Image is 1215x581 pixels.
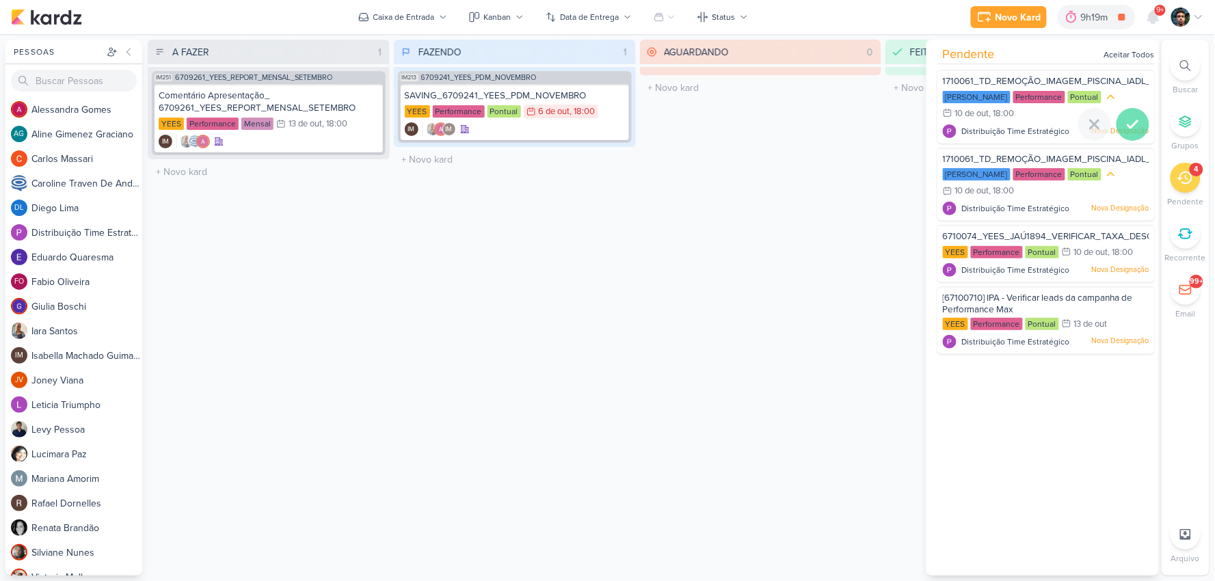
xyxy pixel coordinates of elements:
p: Email [1176,308,1196,320]
img: Distribuição Time Estratégico [943,263,957,277]
span: [67100710] IPA - Verificar leads da campanha de Performance Max [943,293,1133,316]
div: J o n e y V i a n a [31,373,142,388]
div: YEES [159,118,184,130]
img: Eduardo Quaresma [11,249,27,265]
div: L e t i c i a T r i u m p h o [31,398,142,412]
div: A l i n e G i m e n e z G r a c i a n o [31,127,142,141]
div: R e n a t a B r a n d ã o [31,521,142,535]
div: I a r a S a n t o s [31,324,142,338]
div: Colaboradores: Iara Santos, Caroline Traven De Andrade, Alessandra Gomes [176,135,210,148]
img: Alessandra Gomes [434,122,448,136]
div: L u c i m a r a P a z [31,447,142,461]
div: YEES [943,318,968,330]
div: Novo Kard [996,10,1041,25]
div: Isabella Machado Guimarães [11,347,27,364]
div: A l e s s a n d r a G o m e s [31,103,142,117]
img: Distribuição Time Estratégico [943,335,957,349]
span: Distribuição Time Estratégico [962,125,1070,137]
p: Nova Designação [1092,336,1149,347]
div: YEES [943,246,968,258]
div: Performance [971,318,1023,330]
div: Pontual [1026,318,1059,330]
div: 10 de out [955,109,989,118]
div: M a r i a n a A m o r i m [31,472,142,486]
img: Lucimara Paz [11,446,27,462]
div: Pontual [1068,168,1101,180]
span: Distribuição Time Estratégico [962,264,1070,276]
div: S i l v i a n e N u n e s [31,545,142,560]
p: DL [14,204,24,212]
div: Criador(a): Isabella Machado Guimarães [159,135,172,148]
p: IM [15,352,23,360]
span: IM213 [401,74,418,81]
div: Aceitar Todos [1104,49,1155,61]
div: Joney Viana [11,372,27,388]
div: G i u l i a B o s c h i [31,299,142,314]
p: Nova Designação [1092,203,1149,214]
div: 4 [1194,164,1199,175]
div: Prioridade Média [1104,167,1118,181]
input: + Novo kard [643,78,879,98]
span: 6709241_YEES_PDM_NOVEMBRO [421,74,537,81]
div: SAVING_6709241_YEES_PDM_NOVEMBRO [405,90,625,102]
p: IM [446,126,453,133]
span: IM251 [155,74,172,81]
img: Silviane Nunes [11,544,27,560]
div: Criador(a): Isabella Machado Guimarães [405,122,418,136]
span: 1710061_TD_REMOÇÃO_IMAGEM_PISCINA_IADL_GOOGLE [943,154,1190,165]
p: FO [14,278,24,286]
div: 1 [619,45,633,59]
div: Performance [971,246,1023,258]
div: Isabella Machado Guimarães [405,122,418,136]
span: Pendente [943,45,995,64]
div: C a r l o s M a s s a r i [31,152,142,166]
img: Caroline Traven De Andrade [188,135,202,148]
div: , 18:00 [1108,248,1134,257]
div: Performance [433,105,485,118]
div: Diego Lima [11,200,27,216]
div: Pessoas [11,46,104,58]
p: Nova Designação [1092,265,1149,275]
input: + Novo kard [150,162,387,182]
p: Arquivo [1171,552,1200,565]
img: Iara Santos [11,323,27,339]
div: Aline Gimenez Graciano [11,126,27,142]
div: 13 de out [289,120,322,129]
div: , 18:00 [322,120,347,129]
div: Performance [1013,168,1065,180]
div: 13 de out [1074,320,1108,329]
p: IM [162,139,169,146]
div: 9h19m [1081,10,1112,25]
img: Nelito Junior [1171,8,1190,27]
div: Isabella Machado Guimarães [159,135,172,148]
div: Pontual [1026,246,1059,258]
div: D i e g o L i m a [31,201,142,215]
div: L e v y P e s s o a [31,422,142,437]
img: Rafael Dornelles [11,495,27,511]
div: Isabella Machado Guimarães [442,122,456,136]
div: [PERSON_NAME] [943,168,1011,180]
img: Alessandra Gomes [196,135,210,148]
p: IM [408,126,415,133]
img: Alessandra Gomes [11,101,27,118]
span: 9+ [1157,5,1164,16]
p: AG [14,131,25,138]
div: I s a b e l l a M a c h a d o G u i m a r ã e s [31,349,142,363]
div: , 18:00 [989,109,1015,118]
img: Mariana Amorim [11,470,27,487]
div: , 18:00 [570,107,596,116]
p: JV [15,377,23,384]
div: 10 de out [955,187,989,195]
div: , 18:00 [989,187,1015,195]
div: Pontual [1068,91,1101,103]
div: C a r o l i n e T r a v e n D e A n d r a d e [31,176,142,191]
div: 1 [373,45,387,59]
span: Distribuição Time Estratégico [962,202,1070,215]
div: Mensal [241,118,273,130]
div: YEES [405,105,430,118]
img: Distribuição Time Estratégico [943,202,957,215]
img: Leticia Triumpho [11,396,27,413]
div: 10 de out [1074,248,1108,257]
div: Pontual [488,105,521,118]
img: Giulia Boschi [11,298,27,314]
